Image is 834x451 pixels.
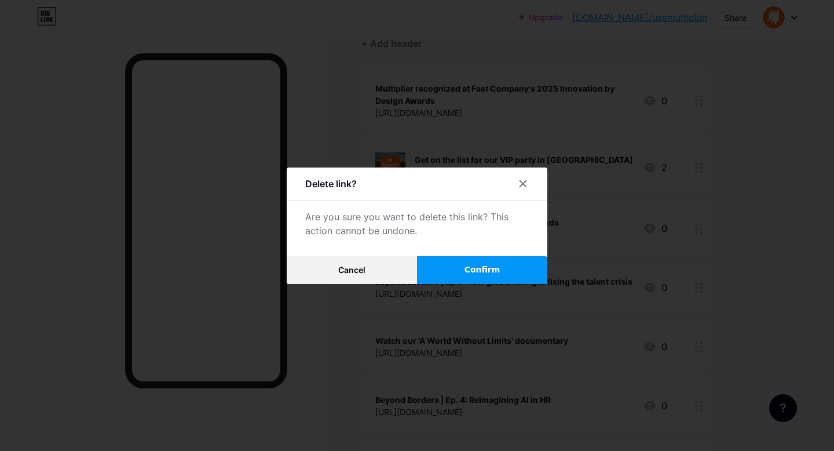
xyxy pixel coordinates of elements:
[417,256,547,284] button: Confirm
[464,264,500,276] span: Confirm
[338,265,365,275] span: Cancel
[305,177,357,191] div: Delete link?
[305,210,529,238] div: Are you sure you want to delete this link? This action cannot be undone.
[287,256,417,284] button: Cancel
